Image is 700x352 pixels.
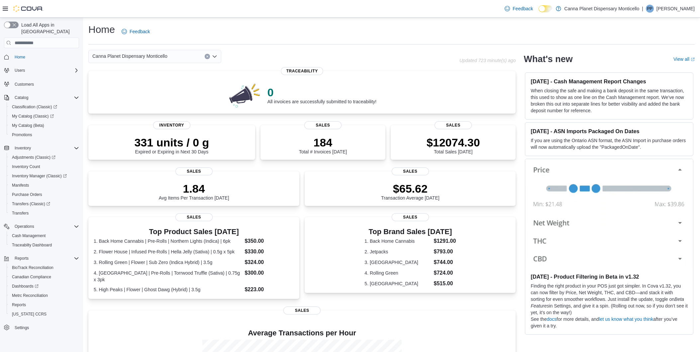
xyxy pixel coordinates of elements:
button: Canadian Compliance [7,272,82,282]
p: | [642,5,643,13]
a: Feedback [119,25,152,38]
h1: Home [88,23,115,36]
p: Canna Planet Dispensary Monticello [564,5,640,13]
dd: $744.00 [434,258,456,266]
span: Promotions [9,131,79,139]
dt: 5. High Peaks | Flower | Ghost Dawg (Hybrid) | 3.5g [94,286,242,293]
span: Dashboards [9,282,79,290]
a: Transfers [9,209,31,217]
span: Sales [392,167,429,175]
a: Canadian Compliance [9,273,54,281]
dd: $330.00 [245,248,294,256]
span: Customers [12,80,79,88]
dd: $350.00 [245,237,294,245]
span: Manifests [12,183,29,188]
h4: Average Transactions per Hour [94,329,510,337]
a: Customers [12,80,37,88]
dd: $324.00 [245,258,294,266]
dd: $515.00 [434,280,456,288]
button: Cash Management [7,231,82,240]
p: 331 units / 0 g [134,136,209,149]
button: My Catalog (Beta) [7,121,82,130]
a: let us know what you think [599,316,653,322]
p: 184 [299,136,347,149]
span: Metrc Reconciliation [9,292,79,300]
p: $65.62 [381,182,440,195]
span: Reports [12,254,79,262]
h3: [DATE] - ASN Imports Packaged On Dates [531,128,688,134]
span: Settings [12,323,79,332]
img: Cova [13,5,43,12]
button: Manifests [7,181,82,190]
a: View allExternal link [673,56,695,62]
span: Canna Planet Dispensary Monticello [92,52,167,60]
a: Inventory Manager (Classic) [9,172,69,180]
span: Reports [9,301,79,309]
button: Transfers [7,209,82,218]
span: Reports [12,302,26,308]
span: Metrc Reconciliation [12,293,48,298]
button: Operations [1,222,82,231]
a: Home [12,53,28,61]
span: Dashboards [12,284,39,289]
p: If you are using the Ontario ASN format, the ASN Import in purchase orders will now automatically... [531,137,688,150]
button: Catalog [12,94,31,102]
span: [US_STATE] CCRS [12,311,47,317]
h2: What's new [524,54,572,64]
button: Inventory [12,144,34,152]
div: Total # Invoices [DATE] [299,136,347,154]
a: Reports [9,301,29,309]
dt: 1. Back Home Cannabis | Pre-Rolls | Northern Lights (Indica) | 6pk [94,238,242,244]
span: Customers [15,82,34,87]
a: Dashboards [9,282,41,290]
dt: 3. Rolling Green | Flower | Sub Zero (Indica Hybrid) | 3.5g [94,259,242,266]
button: Catalog [1,93,82,102]
span: Catalog [15,95,28,100]
span: Purchase Orders [9,191,79,199]
button: Reports [7,300,82,309]
span: My Catalog (Classic) [9,112,79,120]
span: Sales [175,167,213,175]
span: Sales [304,121,342,129]
button: Users [12,66,28,74]
h3: Top Product Sales [DATE] [94,228,294,236]
span: Cash Management [9,232,79,240]
a: Purchase Orders [9,191,45,199]
input: Dark Mode [539,5,552,12]
a: [US_STATE] CCRS [9,310,49,318]
dd: $223.00 [245,286,294,294]
a: Feedback [502,2,536,15]
span: Feedback [513,5,533,12]
dt: 4. Rolling Green [364,270,431,276]
span: Transfers (Classic) [12,201,50,207]
dt: 2. Jetpacks [364,248,431,255]
span: Catalog [12,94,79,102]
a: Cash Management [9,232,48,240]
span: Promotions [12,132,32,137]
em: Beta Features [531,297,684,308]
dd: $300.00 [245,269,294,277]
dt: 1. Back Home Cannabis [364,238,431,244]
span: BioTrack Reconciliation [12,265,53,270]
a: Manifests [9,181,32,189]
h3: Top Brand Sales [DATE] [364,228,456,236]
span: Inventory [12,144,79,152]
div: Total Sales [DATE] [427,136,480,154]
span: Transfers [9,209,79,217]
span: My Catalog (Beta) [12,123,44,128]
span: Inventory Manager (Classic) [12,173,67,179]
dt: 5. [GEOGRAPHIC_DATA] [364,280,431,287]
dd: $1291.00 [434,237,456,245]
span: Sales [392,213,429,221]
button: BioTrack Reconciliation [7,263,82,272]
a: Inventory Count [9,163,43,171]
a: Promotions [9,131,35,139]
a: docs [547,316,557,322]
span: Sales [435,121,472,129]
span: Inventory Manager (Classic) [9,172,79,180]
span: Classification (Classic) [12,104,57,110]
div: Parth Patel [646,5,654,13]
p: 0 [267,86,376,99]
a: Traceabilty Dashboard [9,241,54,249]
span: Users [15,68,25,73]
